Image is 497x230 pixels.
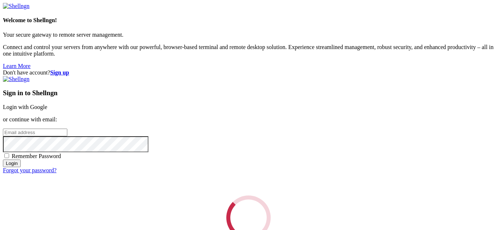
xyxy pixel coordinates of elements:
a: Learn More [3,63,31,69]
a: Sign up [50,69,69,76]
h4: Welcome to Shellngn! [3,17,494,24]
img: Shellngn [3,3,29,9]
p: or continue with email: [3,116,494,123]
div: Don't have account? [3,69,494,76]
input: Login [3,160,21,167]
img: Shellngn [3,76,29,82]
h3: Sign in to Shellngn [3,89,494,97]
span: Remember Password [12,153,61,159]
a: Forgot your password? [3,167,56,173]
p: Your secure gateway to remote server management. [3,32,494,38]
p: Connect and control your servers from anywhere with our powerful, browser-based terminal and remo... [3,44,494,57]
a: Login with Google [3,104,47,110]
input: Email address [3,129,67,136]
input: Remember Password [4,153,9,158]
